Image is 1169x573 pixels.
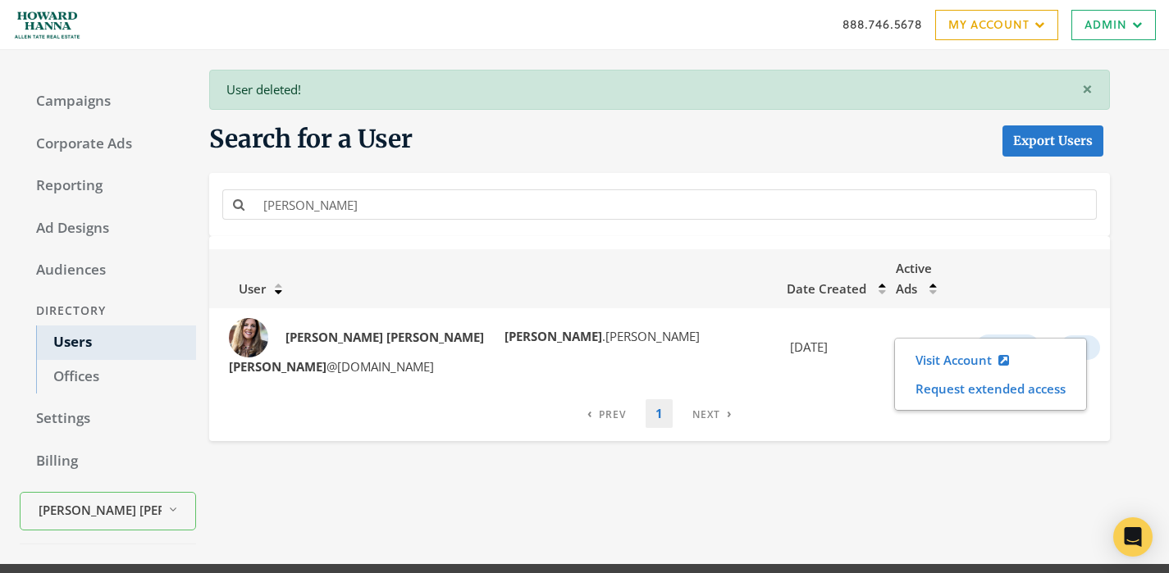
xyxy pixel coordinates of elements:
[975,334,1040,361] button: Profile
[13,4,81,45] img: Adwerx
[36,325,196,360] a: Users
[219,280,266,297] span: User
[233,198,244,211] i: Search for a name or email address
[886,308,966,386] td: 1
[578,399,742,428] nav: pagination
[905,345,1020,375] a: Visit Account
[1060,335,1100,360] button: ...
[20,296,196,326] div: Directory
[505,328,602,344] strong: [PERSON_NAME]
[896,260,932,296] span: Active Ads
[275,322,495,352] a: [PERSON_NAME] [PERSON_NAME]
[843,16,922,33] a: 888.746.5678
[39,501,162,520] span: [PERSON_NAME] [PERSON_NAME]
[20,211,196,246] a: Ad Designs
[935,10,1058,40] a: My Account
[905,375,1076,402] button: Request extended access
[36,360,196,394] a: Offices
[20,169,196,203] a: Reporting
[386,329,484,345] strong: [PERSON_NAME]
[1071,10,1156,40] a: Admin
[209,70,1110,110] div: User deleted!
[777,308,886,386] td: [DATE]
[1066,70,1109,109] button: Close
[20,492,196,530] button: [PERSON_NAME] [PERSON_NAME]
[1113,517,1153,557] div: Open Intercom Messenger
[20,402,196,436] a: Settings
[253,189,1097,220] input: Search for a name or email address
[20,253,196,288] a: Audiences
[20,444,196,479] a: Billing
[646,399,673,428] a: 1
[1082,76,1093,102] span: ×
[787,280,866,297] span: Date Created
[229,358,326,375] strong: [PERSON_NAME]
[20,127,196,161] a: Corporate Ads
[229,318,268,357] img: Janet Phillips profile
[285,329,383,345] strong: [PERSON_NAME]
[209,123,413,156] span: Search for a User
[20,84,196,119] a: Campaigns
[1002,125,1103,156] a: Export Users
